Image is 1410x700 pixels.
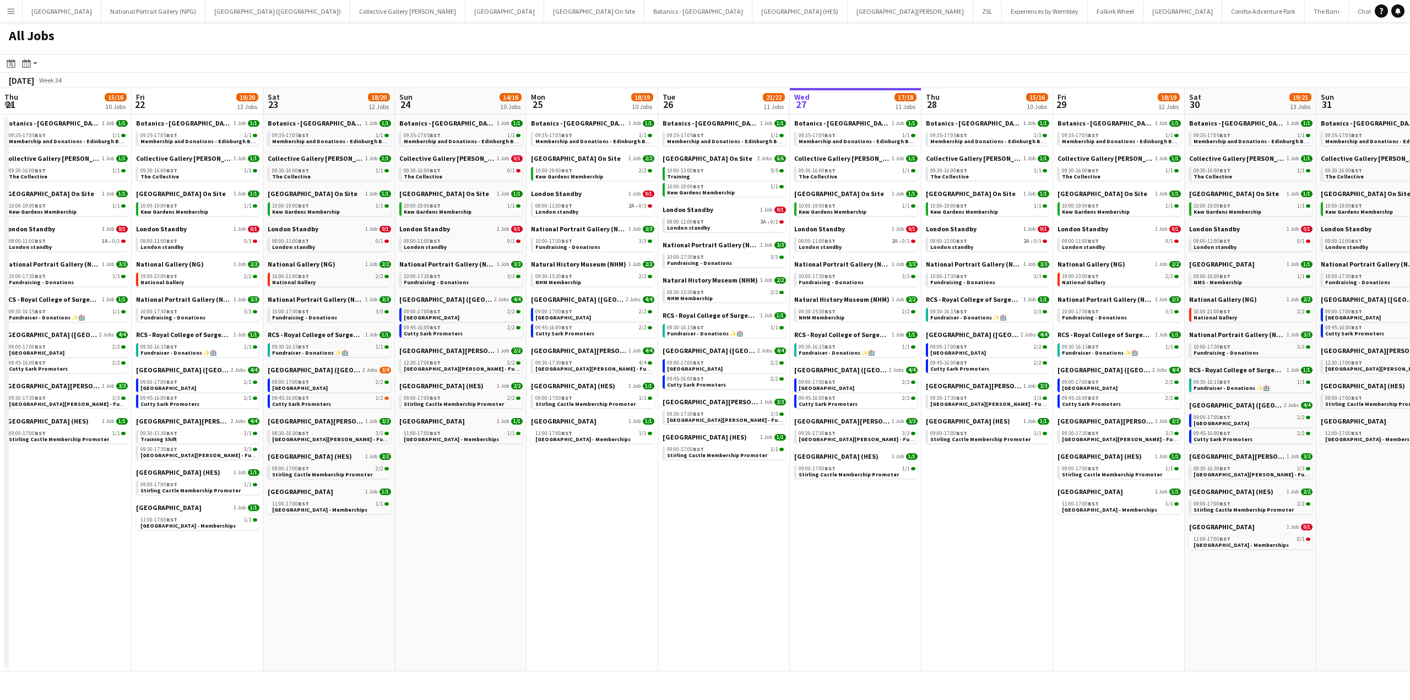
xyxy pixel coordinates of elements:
[298,132,309,139] span: BST
[930,167,1047,180] a: 09:30-16:00BST1/1The Collective
[272,132,389,144] a: 09:35-17:05BST1/1Membership and Donations - Edinburgh Botanics
[848,1,973,22] button: [GEOGRAPHIC_DATA][PERSON_NAME]
[136,119,259,127] a: Botanics - [GEOGRAPHIC_DATA]1 Job1/1
[136,154,259,162] a: Collective Gallery [PERSON_NAME]1 Job1/1
[404,167,520,180] a: 09:30-16:00BST0/1The Collective
[1023,191,1035,197] span: 1 Job
[1222,1,1305,22] button: Conifox Adventure Park
[825,167,836,174] span: BST
[774,120,786,127] span: 1/1
[794,189,918,198] a: [GEOGRAPHIC_DATA] On Site1 Job1/1
[379,120,391,127] span: 1/1
[268,189,391,198] a: [GEOGRAPHIC_DATA] On Site1 Job1/1
[693,183,704,190] span: BST
[1194,138,1324,145] span: Membership and Donations - Edinburgh Botanics
[399,154,523,162] a: Collective Gallery [PERSON_NAME]1 Job0/1
[136,189,226,198] span: Kew Gardens On Site
[667,168,704,173] span: 10:00-13:00
[956,202,967,209] span: BST
[794,119,918,154] div: Botanics - [GEOGRAPHIC_DATA]1 Job1/109:35-17:05BST1/1Membership and Donations - Edinburgh Botanics
[1038,120,1049,127] span: 1/1
[1169,155,1181,162] span: 1/1
[531,119,626,127] span: Botanics - Edinburgh
[531,154,621,162] span: Kew Gardens On Site
[404,133,441,138] span: 09:35-17:05
[1057,154,1153,162] span: Collective Gallery Calton Hill
[404,168,441,173] span: 09:30-16:00
[140,173,179,180] span: The Collective
[531,154,654,162] a: [GEOGRAPHIC_DATA] On Site1 Job2/2
[628,155,641,162] span: 1 Job
[663,154,786,162] a: [GEOGRAPHIC_DATA] On Site2 Jobs6/6
[1305,1,1349,22] button: The Barn
[639,168,647,173] span: 2/2
[101,1,205,22] button: National Portrait Gallery (NPG)
[268,189,391,225] div: [GEOGRAPHIC_DATA] On Site1 Job1/110:00-19:00BST1/1Kew Gardens Membership
[102,191,114,197] span: 1 Job
[906,155,918,162] span: 1/1
[497,120,509,127] span: 1 Job
[1351,132,1362,139] span: BST
[902,168,910,173] span: 1/1
[102,155,114,162] span: 1 Job
[926,119,1049,127] a: Botanics - [GEOGRAPHIC_DATA]1 Job1/1
[1034,133,1042,138] span: 1/1
[1169,120,1181,127] span: 1/1
[1189,189,1279,198] span: Kew Gardens On Site
[268,154,391,162] a: Collective Gallery [PERSON_NAME]1 Job1/1
[1189,119,1313,127] a: Botanics - [GEOGRAPHIC_DATA]1 Job1/1
[268,154,391,189] div: Collective Gallery [PERSON_NAME]1 Job1/109:30-16:00BST1/1The Collective
[4,119,128,127] a: Botanics - [GEOGRAPHIC_DATA]1 Job1/1
[1189,189,1313,198] a: [GEOGRAPHIC_DATA] On Site1 Job1/1
[926,154,1049,162] a: Collective Gallery [PERSON_NAME]1 Job1/1
[1301,191,1313,197] span: 1/1
[268,119,391,127] a: Botanics - [GEOGRAPHIC_DATA]1 Job1/1
[799,168,836,173] span: 09:30-16:00
[1219,132,1230,139] span: BST
[757,155,772,162] span: 2 Jobs
[667,189,735,196] span: Kew Gardens Membership
[1057,189,1181,225] div: [GEOGRAPHIC_DATA] On Site1 Job1/110:00-19:00BST1/1Kew Gardens Membership
[272,168,309,173] span: 09:30-16:00
[1189,154,1284,162] span: Collective Gallery Calton Hill
[1057,119,1181,127] a: Botanics - [GEOGRAPHIC_DATA]1 Job1/1
[1062,132,1179,144] a: 09:35-17:05BST1/1Membership and Donations - Edinburgh Botanics
[1189,154,1313,189] div: Collective Gallery [PERSON_NAME]1 Job1/109:30-16:00BST1/1The Collective
[1297,168,1305,173] span: 1/1
[1088,167,1099,174] span: BST
[376,133,383,138] span: 1/1
[511,191,523,197] span: 1/1
[1088,1,1143,22] button: Falkirk Wheel
[35,167,46,174] span: BST
[140,138,271,145] span: Membership and Donations - Edinburgh Botanics
[1325,168,1362,173] span: 09:30-16:00
[535,133,572,138] span: 09:35-17:05
[1155,191,1167,197] span: 1 Job
[1194,168,1230,173] span: 09:30-16:00
[930,168,967,173] span: 09:30-16:00
[497,155,509,162] span: 1 Job
[4,189,94,198] span: Kew Gardens On Site
[667,167,784,180] a: 10:00-13:00BST5/5Training
[404,202,520,215] a: 10:00-19:00BST1/1Kew Gardens Membership
[1194,173,1232,180] span: The Collective
[930,133,967,138] span: 09:35-17:05
[926,189,1049,225] div: [GEOGRAPHIC_DATA] On Site1 Job1/110:00-19:00BST1/1Kew Gardens Membership
[9,168,46,173] span: 09:30-16:00
[663,119,786,127] a: Botanics - [GEOGRAPHIC_DATA]1 Job1/1
[365,120,377,127] span: 1 Job
[930,202,1047,215] a: 10:00-19:00BST1/1Kew Gardens Membership
[693,132,704,139] span: BST
[136,189,259,225] div: [GEOGRAPHIC_DATA] On Site1 Job1/110:00-19:00BST1/1Kew Gardens Membership
[771,133,778,138] span: 1/1
[244,133,252,138] span: 1/1
[1325,133,1362,138] span: 09:35-17:05
[531,119,654,154] div: Botanics - [GEOGRAPHIC_DATA]1 Job1/109:35-17:05BST1/1Membership and Donations - Edinburgh Botanics
[535,173,603,180] span: Kew Gardens Membership
[1194,133,1230,138] span: 09:35-17:05
[166,167,177,174] span: BST
[825,132,836,139] span: BST
[140,133,177,138] span: 09:35-17:05
[379,191,391,197] span: 1/1
[1023,155,1035,162] span: 1 Job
